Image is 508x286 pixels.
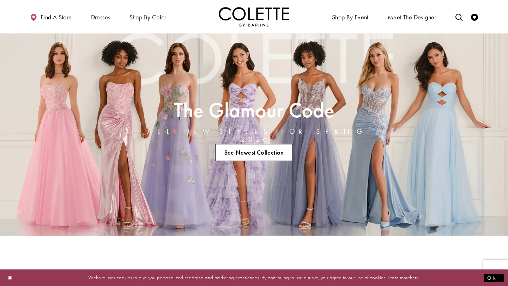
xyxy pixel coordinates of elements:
[51,273,457,282] p: Website uses cookies to give you personalized shopping and marketing experiences. By continuing t...
[139,128,369,143] h4: ALL NEW STYLES FOR SPRING 2026
[139,100,369,120] h2: The Glamour Code
[215,144,293,161] a: See Newest Collection The Glamour Code ALL NEW STYLES FOR SPRING 2026
[410,274,419,281] a: here
[4,272,16,284] button: Close Dialog
[484,273,504,282] button: Submit Dialog
[137,141,371,164] ul: Slider Links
